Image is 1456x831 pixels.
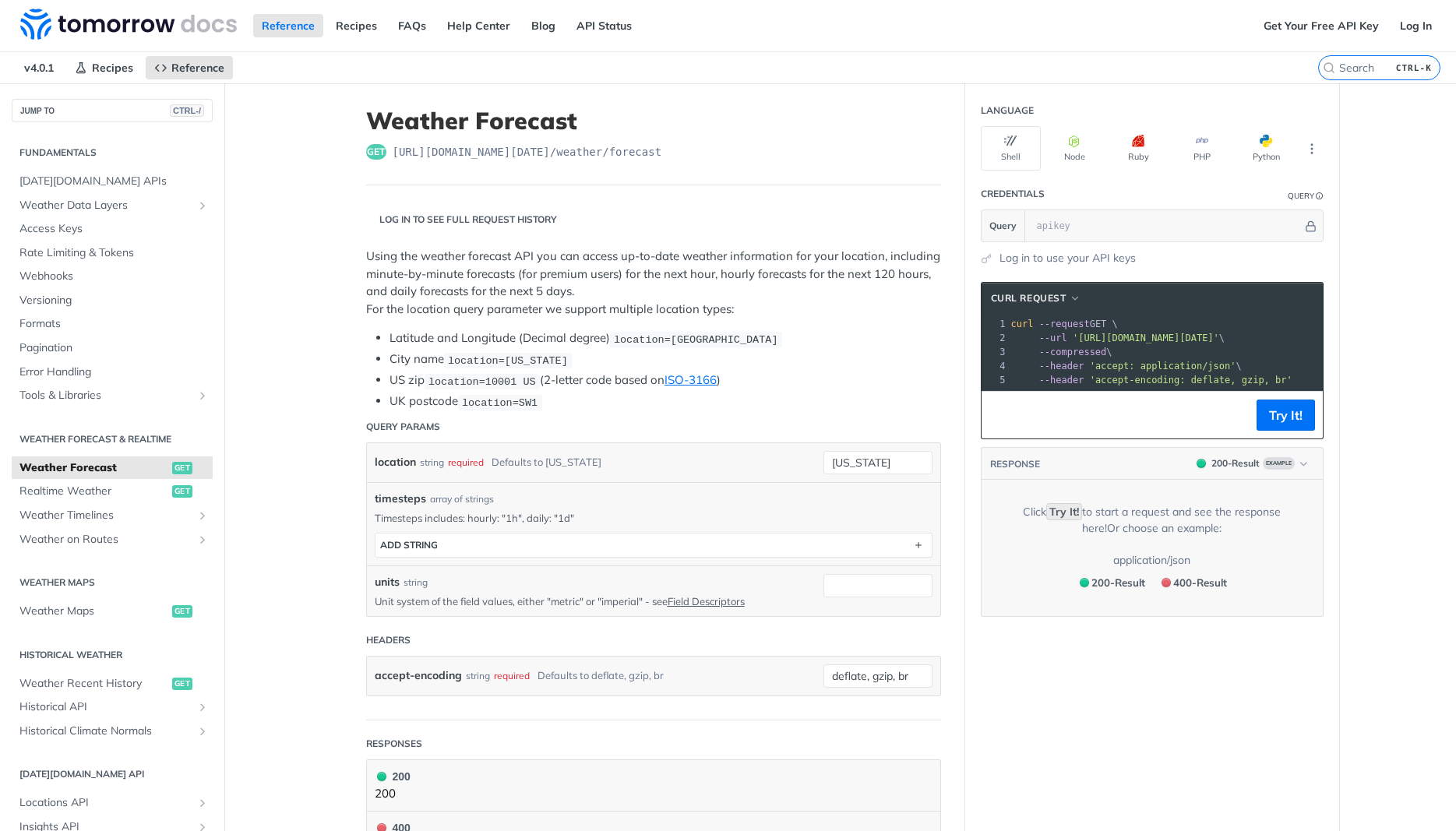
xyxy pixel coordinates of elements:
li: City name [390,350,941,368]
a: ISO-3166 [665,372,717,387]
button: 200200-ResultExample [1189,456,1315,471]
button: cURL Request [985,290,1087,306]
a: Formats [12,312,213,336]
a: Historical Climate NormalsShow subpages for Historical Climate Normals [12,720,213,743]
span: Historical Climate Normals [19,724,192,739]
span: Webhooks [19,269,209,284]
span: get [366,144,386,160]
span: Weather Recent History [19,676,168,692]
p: Unit system of the field values, either "metric" or "imperial" - see [375,594,800,608]
a: Reference [253,14,323,37]
p: 200 [375,785,411,803]
a: Recipes [327,14,386,37]
img: Tomorrow.io Weather API Docs [20,9,237,40]
span: Reference [171,61,224,75]
div: 1 [982,317,1008,331]
span: --header [1039,375,1084,386]
div: Language [981,104,1034,118]
h2: [DATE][DOMAIN_NAME] API [12,767,213,781]
a: Weather Mapsget [12,600,213,623]
span: 400 - Result [1173,576,1227,589]
div: 3 [982,345,1008,359]
code: Try It! [1046,503,1082,520]
span: location=[US_STATE] [448,354,568,366]
button: Show subpages for Historical API [196,701,209,713]
div: QueryInformation [1288,190,1324,202]
span: Weather Maps [19,604,168,619]
li: US zip (2-letter code based on ) [390,371,941,389]
button: Show subpages for Historical Climate Normals [196,725,209,738]
button: Ruby [1109,126,1169,171]
li: UK postcode [390,393,941,410]
a: Webhooks [12,265,213,288]
div: 200 [375,768,411,785]
span: Pagination [19,340,209,356]
div: string [466,664,490,687]
span: Weather Timelines [19,508,192,523]
div: Click to start a request and see the response here! Or choose an example: [1005,504,1299,537]
i: Information [1316,192,1324,200]
button: RESPONSE [989,456,1041,472]
span: curl [1011,319,1034,329]
span: location=[GEOGRAPHIC_DATA] [614,333,778,345]
div: Query Params [366,420,440,434]
span: 'accept-encoding: deflate, gzip, br' [1090,375,1292,386]
span: 200 [1080,578,1089,587]
span: Weather on Routes [19,532,192,548]
svg: More ellipsis [1305,142,1319,156]
a: Weather Forecastget [12,456,213,480]
button: Show subpages for Tools & Libraries [196,389,209,402]
div: Log in to see full request history [366,213,557,227]
div: Query [1288,190,1314,202]
span: Locations API [19,795,192,811]
a: Blog [523,14,564,37]
span: Historical API [19,699,192,715]
button: Query [982,210,1025,241]
button: Show subpages for Weather on Routes [196,533,209,546]
span: Access Keys [19,221,209,237]
span: https://api.tomorrow.io/v4/weather/forecast [393,144,662,160]
span: 'accept: application/json' [1090,361,1236,371]
div: 5 [982,373,1008,387]
input: apikey [1029,210,1303,241]
svg: Search [1323,62,1335,74]
button: Show subpages for Weather Data Layers [196,199,209,212]
label: location [375,451,416,474]
span: location=10001 US [428,375,536,387]
span: Example [1263,457,1295,470]
a: [DATE][DOMAIN_NAME] APIs [12,170,213,193]
span: --request [1039,319,1090,329]
span: GET \ [1011,319,1118,329]
a: Help Center [439,14,519,37]
div: Defaults to [US_STATE] [492,451,601,474]
span: 400 [1162,578,1171,587]
span: Formats [19,316,209,332]
div: string [420,451,444,474]
span: location=SW1 [462,396,538,408]
a: Field Descriptors [668,595,745,607]
a: FAQs [390,14,435,37]
span: \ [1011,361,1242,371]
a: Error Handling [12,361,213,384]
h2: Historical Weather [12,648,213,662]
span: 200 [1197,459,1206,468]
a: Reference [146,56,233,79]
span: get [172,678,192,690]
span: Versioning [19,293,209,308]
div: Responses [366,737,422,751]
div: required [494,664,530,687]
h2: Weather Forecast & realtime [12,432,213,446]
span: Rate Limiting & Tokens [19,245,209,261]
span: CTRL-/ [170,104,204,117]
span: get [172,462,192,474]
button: ADD string [375,533,932,557]
p: Using the weather forecast API you can access up-to-date weather information for your location, i... [366,248,941,318]
span: cURL Request [991,291,1066,305]
div: required [448,451,484,474]
span: v4.0.1 [16,56,62,79]
button: More Languages [1300,137,1324,160]
span: --compressed [1039,347,1107,357]
div: string [404,576,428,590]
span: \ [1011,333,1225,343]
a: Get Your Free API Key [1255,14,1387,37]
